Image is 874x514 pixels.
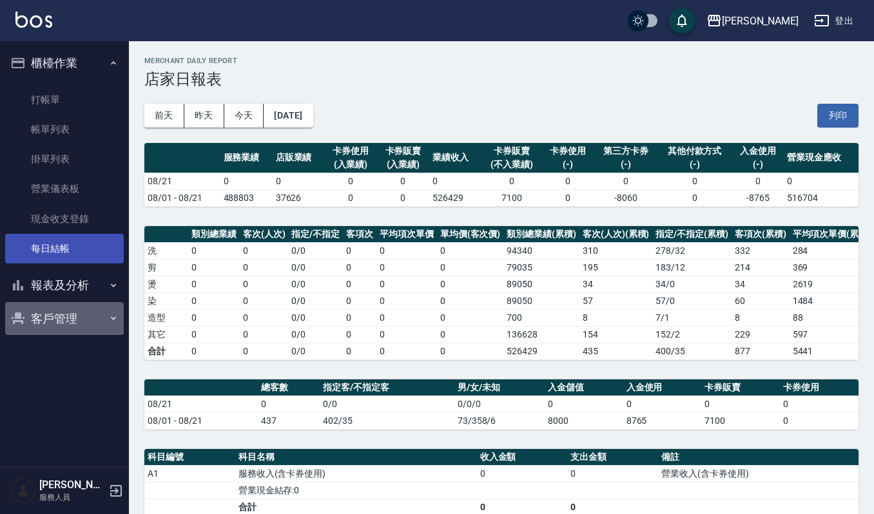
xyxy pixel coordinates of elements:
td: 0 [377,189,429,206]
th: 類別總業績(累積) [503,226,579,243]
td: 0 [240,309,289,326]
div: (-) [735,158,781,171]
th: 備註 [658,449,859,466]
button: 客戶管理 [5,302,124,336]
td: 0 [376,276,437,292]
td: 37626 [273,189,325,206]
td: 89050 [503,276,579,292]
td: 0 [437,242,504,259]
th: 營業現金應收 [784,143,859,173]
td: 0 [541,189,594,206]
div: (入業績) [380,158,426,171]
td: 8 [732,309,790,326]
button: 櫃檯作業 [5,46,124,80]
button: 列印 [817,104,859,128]
td: 0/0 [288,343,343,359]
td: 437 [258,412,320,429]
td: 34 [732,276,790,292]
img: Logo [15,12,52,28]
td: 0 [477,465,568,482]
td: 合計 [144,343,188,359]
td: 0 [541,173,594,189]
td: 0 [376,309,437,326]
th: 業績收入 [429,143,481,173]
th: 服務業績 [220,143,273,173]
th: 支出金額 [567,449,658,466]
td: 278 / 32 [652,242,732,259]
h5: [PERSON_NAME] [39,479,105,491]
button: 昨天 [184,104,224,128]
a: 掛單列表 [5,144,124,174]
td: 燙 [144,276,188,292]
td: 57 [579,292,653,309]
td: 0 [240,259,289,276]
td: 0 [188,309,240,326]
a: 帳單列表 [5,115,124,144]
td: 0 [325,189,377,206]
td: 0 [376,343,437,359]
td: 0 [657,173,732,189]
th: 指定/不指定 [288,226,343,243]
div: (不入業績) [485,158,538,171]
td: 0 [429,173,481,189]
img: Person [10,478,36,504]
td: 0 [188,326,240,343]
td: 造型 [144,309,188,326]
td: 0/0/0 [454,395,545,412]
td: 0 [657,189,732,206]
td: 0 [258,395,320,412]
a: 營業儀表板 [5,174,124,204]
button: [DATE] [264,104,313,128]
td: 214 [732,259,790,276]
th: 店販業績 [273,143,325,173]
th: 總客數 [258,379,320,396]
th: 指定/不指定(累積) [652,226,732,243]
td: 229 [732,326,790,343]
td: 0 [343,276,376,292]
td: 0 [188,242,240,259]
td: 0 [220,173,273,189]
div: 卡券販賣 [485,144,538,158]
td: A1 [144,465,235,482]
td: 0 [780,395,859,412]
td: 0 [188,276,240,292]
td: 0 [343,292,376,309]
td: 0 [437,326,504,343]
td: 0 [784,173,859,189]
button: save [669,8,695,33]
td: 0 [376,326,437,343]
td: 營業收入(含卡券使用) [658,465,859,482]
td: 營業現金結存:0 [235,482,477,499]
td: 877 [732,343,790,359]
td: 400/35 [652,343,732,359]
td: 0 [188,292,240,309]
td: 700 [503,309,579,326]
a: 每日結帳 [5,234,124,263]
div: 卡券使用 [545,144,590,158]
td: 402/35 [320,412,454,429]
td: 57 / 0 [652,292,732,309]
a: 打帳單 [5,85,124,115]
td: 7 / 1 [652,309,732,326]
td: 7100 [481,189,541,206]
div: 入金使用 [735,144,781,158]
td: 0 / 0 [288,326,343,343]
td: 79035 [503,259,579,276]
td: 8 [579,309,653,326]
td: 195 [579,259,653,276]
td: 0 / 0 [288,242,343,259]
td: 0 [343,309,376,326]
div: (-) [597,158,654,171]
button: [PERSON_NAME] [701,8,804,34]
td: 516704 [784,189,859,206]
th: 科目名稱 [235,449,477,466]
div: (-) [661,158,728,171]
button: 登出 [809,9,859,33]
div: [PERSON_NAME] [722,13,799,29]
td: 488803 [220,189,273,206]
td: 0 / 0 [288,292,343,309]
button: 前天 [144,104,184,128]
th: 卡券使用 [780,379,859,396]
td: 60 [732,292,790,309]
td: 152 / 2 [652,326,732,343]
